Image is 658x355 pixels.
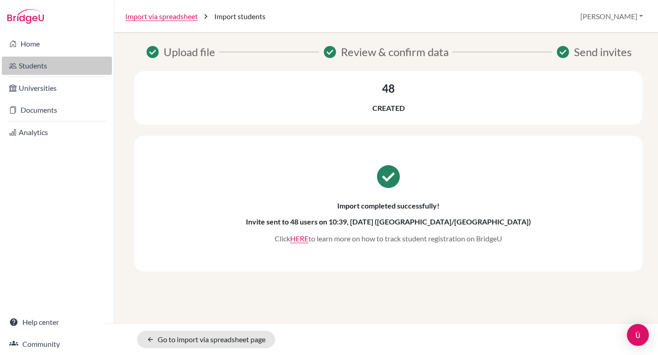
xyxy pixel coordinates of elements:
[2,57,112,75] a: Students
[7,9,44,24] img: Bridge-U
[574,44,631,60] span: Send invites
[147,336,154,343] i: arrow_back
[2,101,112,119] a: Documents
[323,45,337,59] span: Success
[2,313,112,331] a: Help center
[627,324,649,346] div: Open Intercom Messenger
[2,335,112,353] a: Community
[337,201,440,210] h6: Import completed successfully!
[275,233,502,244] p: Click to learn more on how to track student registration on BridgeU
[145,45,160,59] span: Success
[341,44,449,60] span: Review & confirm data
[202,12,211,21] i: chevron_right
[2,79,112,97] a: Universities
[375,163,402,190] span: check_circle
[2,35,112,53] a: Home
[137,331,275,348] a: Go to import via spreadsheet page
[372,103,405,114] p: Created
[214,11,265,22] span: Import students
[576,8,647,25] button: [PERSON_NAME]
[164,44,215,60] span: Upload file
[246,217,531,226] h6: Invite sent to 48 users on 10:39, [DATE] ([GEOGRAPHIC_DATA]/[GEOGRAPHIC_DATA])
[2,123,112,141] a: Analytics
[290,234,308,243] a: Click to open the "Tracking student registration" article in a new tab
[556,45,570,59] span: Success
[382,82,395,95] h3: 48
[125,11,198,22] a: Import via spreadsheet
